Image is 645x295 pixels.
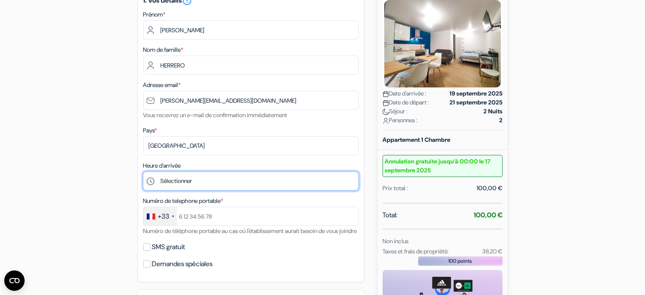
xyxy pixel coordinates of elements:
[383,107,408,116] span: Séjour :
[477,184,503,193] div: 100,00 €
[4,270,25,291] button: Ouvrir le widget CMP
[482,247,502,255] small: 38,20 €
[483,107,503,116] strong: 2 Nuits
[152,258,212,270] label: Demandes spéciales
[143,207,359,226] input: 6 12 34 56 78
[383,100,389,106] img: calendar.svg
[143,45,183,54] label: Nom de famille
[383,91,389,97] img: calendar.svg
[383,155,503,177] small: Annulation gratuite jusqu’à 00:00 le 17 septembre 2025
[383,237,408,245] small: Non inclus
[383,89,426,98] span: Date d'arrivée :
[383,98,429,107] span: Date de départ :
[383,210,397,220] span: Total:
[383,109,389,115] img: moon.svg
[499,116,503,125] strong: 2
[383,136,450,143] b: Appartement 1 Chambre
[143,126,157,135] label: Pays
[450,98,503,107] strong: 21 septembre 2025
[152,241,185,253] label: SMS gratuit
[450,89,503,98] strong: 19 septembre 2025
[143,56,359,75] input: Entrer le nom de famille
[143,91,359,110] input: Entrer adresse e-mail
[143,197,223,205] label: Numéro de telephone portable
[383,184,408,193] div: Prix total :
[383,116,417,125] span: Personnes :
[143,111,287,119] small: Vous recevrez un e-mail de confirmation immédiatement
[143,161,181,170] label: Heure d'arrivée
[143,227,357,235] small: Numéro de téléphone portable au cas où l'établissement aurait besoin de vous joindre
[158,211,169,222] div: +33
[383,118,389,124] img: user_icon.svg
[383,247,449,255] small: Taxes et frais de propriété:
[143,10,165,19] label: Prénom
[143,20,359,39] input: Entrez votre prénom
[143,207,177,225] div: France: +33
[448,257,472,265] span: 100 points
[474,211,503,219] strong: 100,00 €
[143,81,181,90] label: Adresse email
